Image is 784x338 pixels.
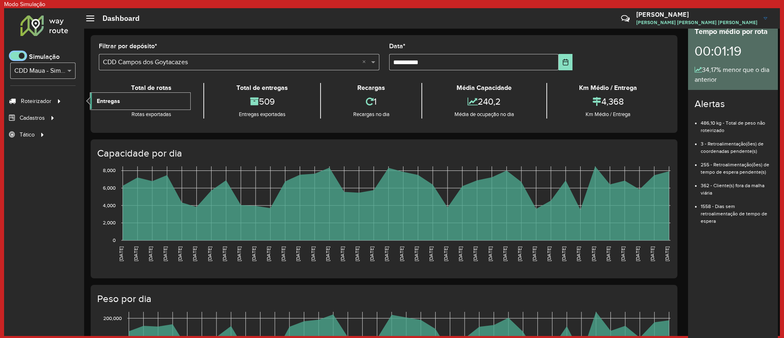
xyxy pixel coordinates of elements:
text: [DATE] [458,246,463,261]
text: 8,000 [103,168,116,173]
text: [DATE] [266,246,271,261]
div: 00:01:19 [695,37,771,65]
div: 509 [206,93,318,110]
text: [DATE] [576,246,581,261]
span: Clear all [362,57,369,67]
text: [DATE] [414,246,419,261]
a: Cadastros [4,110,57,126]
div: Rotas exportadas [101,110,201,119]
div: Km Médio / Entrega [549,110,667,119]
text: [DATE] [517,246,522,261]
text: [DATE] [443,246,448,261]
div: 1 [323,93,419,110]
text: [DATE] [369,246,374,261]
text: [DATE] [177,246,183,261]
text: [DATE] [561,246,566,261]
text: [DATE] [532,246,537,261]
div: 34,17% menor que o dia anterior [695,65,771,85]
label: Simulação [29,52,60,62]
h4: Peso por dia [97,293,669,305]
text: [DATE] [325,246,330,261]
h4: Capacidade por dia [97,148,669,159]
div: 240,2 [424,93,544,110]
text: [DATE] [472,246,478,261]
text: [DATE] [546,246,552,261]
text: [DATE] [399,246,404,261]
text: [DATE] [118,246,124,261]
div: Entregas exportadas [206,110,318,119]
text: [DATE] [354,246,360,261]
text: 2,000 [103,220,116,226]
div: Recargas no dia [323,110,419,119]
label: Data [389,41,405,51]
text: [DATE] [650,246,655,261]
text: [DATE] [340,246,345,261]
text: 4,000 [103,203,116,208]
li: 486,10 kg - Total de peso não roteirizado [701,113,771,134]
text: [DATE] [384,246,389,261]
div: Recargas [323,83,419,93]
div: Média de ocupação no dia [424,110,544,119]
div: Média Capacidade [424,83,544,93]
ng-select: CDD Maua - Simulação [10,63,76,79]
text: 0 [113,237,116,243]
li: 1558 - Dias sem retroalimentação de tempo de espera [701,197,771,225]
text: [DATE] [133,246,138,261]
text: [DATE] [310,246,316,261]
span: [PERSON_NAME] [PERSON_NAME] [PERSON_NAME] [636,19,757,26]
span: Roteirizador [21,97,51,105]
label: Filtrar por depósito [99,41,157,51]
li: 362 - Cliente(s) fora da malha viária [701,176,771,197]
text: [DATE] [163,246,168,261]
text: [DATE] [207,246,212,261]
a: [PERSON_NAME][PERSON_NAME] [PERSON_NAME] [PERSON_NAME] [636,8,773,29]
text: [DATE] [664,246,670,261]
text: 6,000 [103,185,116,190]
a: Contato Rápido [617,10,634,27]
text: [DATE] [295,246,301,261]
span: Tático [20,130,35,139]
a: Entregas [90,93,190,109]
h3: [PERSON_NAME] [636,11,757,18]
div: Total de entregas [206,83,318,93]
text: [DATE] [222,246,227,261]
text: [DATE] [281,246,286,261]
text: [DATE] [488,246,493,261]
text: [DATE] [148,246,153,261]
text: [DATE] [428,246,434,261]
text: [DATE] [251,246,256,261]
div: Km Médio / Entrega [549,83,667,93]
a: Tático [4,126,47,143]
div: Total de rotas [101,83,201,93]
text: [DATE] [502,246,508,261]
text: [DATE] [192,246,197,261]
div: Tempo médio por rota [695,26,771,37]
text: [DATE] [591,246,596,261]
text: [DATE] [635,246,640,261]
div: 4,368 [549,93,667,110]
li: 3 - Retroalimentação(ões) de coordenadas pendente(s) [701,134,771,155]
text: [DATE] [620,246,626,261]
text: 200,000 [103,316,122,321]
span: Cadastros [20,114,45,122]
span: Entregas [97,97,120,105]
h4: Alertas [695,98,771,110]
h2: Dashboard [94,14,140,23]
button: Choose Date [559,54,573,70]
text: [DATE] [606,246,611,261]
text: [DATE] [236,246,242,261]
a: Roteirizador [4,93,64,109]
li: 255 - Retroalimentação(ões) de tempo de espera pendente(s) [701,155,771,176]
